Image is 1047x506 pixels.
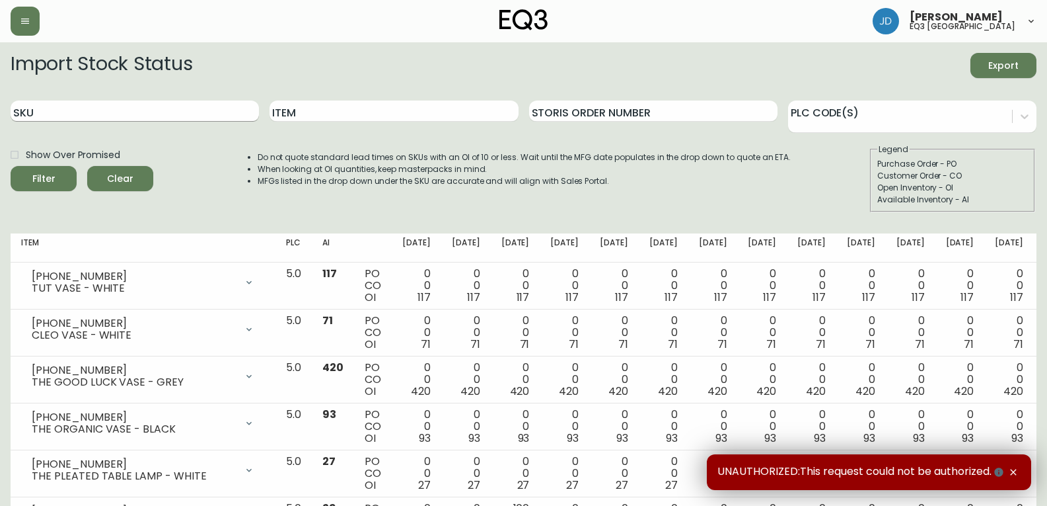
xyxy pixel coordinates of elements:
[550,362,579,398] div: 0 0
[896,409,925,444] div: 0 0
[518,431,530,446] span: 93
[717,465,1006,480] span: UNAUTHORIZED:This request could not be authorized.
[589,233,639,263] th: [DATE]
[470,337,480,352] span: 71
[764,431,776,446] span: 93
[402,456,431,491] div: 0 0
[946,362,974,398] div: 0 0
[665,478,678,493] span: 27
[517,478,530,493] span: 27
[569,337,579,352] span: 71
[616,431,628,446] span: 93
[946,268,974,304] div: 0 0
[501,268,530,304] div: 0 0
[748,268,776,304] div: 0 0
[258,175,791,187] li: MFGs listed in the drop down under the SKU are accurate and will align with Sales Portal.
[649,362,678,398] div: 0 0
[26,148,120,162] span: Show Over Promised
[855,384,875,399] span: 420
[540,233,589,263] th: [DATE]
[322,454,336,469] span: 27
[715,431,727,446] span: 93
[600,315,628,351] div: 0 0
[608,384,628,399] span: 420
[877,158,1028,170] div: Purchase Order - PO
[550,409,579,444] div: 0 0
[699,362,727,398] div: 0 0
[600,456,628,491] div: 0 0
[499,9,548,30] img: logo
[905,384,925,399] span: 420
[1010,290,1023,305] span: 117
[964,337,974,352] span: 71
[847,268,875,304] div: 0 0
[962,431,974,446] span: 93
[32,423,236,435] div: THE ORGANIC VASE - BLACK
[275,310,312,357] td: 5.0
[668,337,678,352] span: 71
[787,233,836,263] th: [DATE]
[748,362,776,398] div: 0 0
[365,431,376,446] span: OI
[877,182,1028,194] div: Open Inventory - OI
[21,362,265,391] div: [PHONE_NUMBER]THE GOOD LUCK VASE - GREY
[501,409,530,444] div: 0 0
[699,315,727,351] div: 0 0
[816,337,826,352] span: 71
[618,337,628,352] span: 71
[365,409,381,444] div: PO CO
[566,478,579,493] span: 27
[960,290,974,305] span: 117
[452,409,480,444] div: 0 0
[910,22,1015,30] h5: eq3 [GEOGRAPHIC_DATA]
[322,407,336,422] span: 93
[756,384,776,399] span: 420
[896,362,925,398] div: 0 0
[32,282,236,294] div: TUT VASE - WHITE
[365,384,376,399] span: OI
[275,450,312,497] td: 5.0
[402,409,431,444] div: 0 0
[649,315,678,351] div: 0 0
[763,290,776,305] span: 117
[517,290,530,305] span: 117
[717,337,727,352] span: 71
[402,362,431,398] div: 0 0
[452,456,480,491] div: 0 0
[467,290,480,305] span: 117
[21,409,265,438] div: [PHONE_NUMBER]THE ORGANIC VASE - BLACK
[862,290,875,305] span: 117
[441,233,491,263] th: [DATE]
[365,290,376,305] span: OI
[748,409,776,444] div: 0 0
[419,431,431,446] span: 93
[501,456,530,491] div: 0 0
[665,290,678,305] span: 117
[688,233,738,263] th: [DATE]
[877,170,1028,182] div: Customer Order - CO
[550,315,579,351] div: 0 0
[873,8,899,34] img: 7c567ac048721f22e158fd313f7f0981
[559,384,579,399] span: 420
[981,58,1026,74] span: Export
[649,409,678,444] div: 0 0
[402,315,431,351] div: 0 0
[666,431,678,446] span: 93
[550,456,579,491] div: 0 0
[946,315,974,351] div: 0 0
[365,315,381,351] div: PO CO
[21,315,265,344] div: [PHONE_NUMBER]CLEO VASE - WHITE
[912,290,925,305] span: 117
[814,431,826,446] span: 93
[699,268,727,304] div: 0 0
[491,233,540,263] th: [DATE]
[658,384,678,399] span: 420
[312,233,354,263] th: AI
[766,337,776,352] span: 71
[600,362,628,398] div: 0 0
[275,403,312,450] td: 5.0
[322,313,333,328] span: 71
[806,384,826,399] span: 420
[616,478,628,493] span: 27
[649,268,678,304] div: 0 0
